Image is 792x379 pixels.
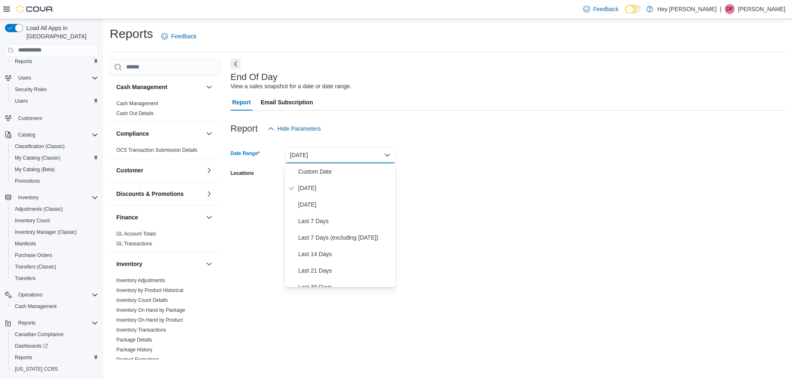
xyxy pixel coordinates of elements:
button: Purchase Orders [8,250,101,261]
button: Compliance [204,129,214,139]
button: My Catalog (Classic) [8,152,101,164]
span: Load All Apps in [GEOGRAPHIC_DATA] [23,24,98,40]
span: Users [12,96,98,106]
button: Inventory [2,192,101,203]
button: Security Roles [8,84,101,95]
span: Dashboards [15,343,48,349]
span: Inventory Count [15,217,50,224]
span: [US_STATE] CCRS [15,366,58,372]
span: Inventory On Hand by Product [116,317,183,323]
span: Custom Date [298,167,392,177]
span: Feedback [171,32,196,40]
a: Inventory Count Details [116,297,168,303]
span: Transfers [12,273,98,283]
a: Customers [15,113,45,123]
button: Finance [116,213,203,221]
a: GL Transactions [116,241,152,247]
a: Purchase Orders [12,250,56,260]
span: DF [726,4,733,14]
a: Manifests [12,239,39,249]
a: Inventory Transactions [116,327,166,333]
span: Customers [15,113,98,123]
span: Catalog [18,132,35,138]
span: Inventory by Product Historical [116,287,184,294]
span: Product Expirations [116,356,159,363]
span: Last 7 Days [298,216,392,226]
a: Cash Management [12,301,60,311]
button: Manifests [8,238,101,250]
h3: Report [231,124,258,134]
button: Classification (Classic) [8,141,101,152]
button: Users [2,72,101,84]
button: Next [231,59,240,69]
span: OCS Transaction Submission Details [116,147,198,153]
span: Canadian Compliance [12,330,98,339]
a: Transfers [12,273,39,283]
span: Hide Parameters [278,125,321,133]
button: Catalog [2,129,101,141]
button: Operations [15,290,46,300]
a: Inventory On Hand by Product [116,317,183,323]
button: My Catalog (Beta) [8,164,101,175]
span: Reports [18,320,35,326]
span: Users [18,75,31,81]
a: Inventory Count [12,216,53,226]
span: [DATE] [298,200,392,210]
button: Promotions [8,175,101,187]
span: Operations [15,290,98,300]
span: Last 30 Days [298,282,392,292]
span: My Catalog (Beta) [15,166,55,173]
a: Users [12,96,31,106]
span: Cash Management [116,100,158,107]
a: My Catalog (Classic) [12,153,64,163]
button: Reports [2,317,101,329]
a: Transfers (Classic) [12,262,59,272]
h3: End Of Day [231,72,278,82]
span: Adjustments (Classic) [12,204,98,214]
a: [US_STATE] CCRS [12,364,61,374]
span: My Catalog (Classic) [15,155,61,161]
a: Cash Management [116,101,158,106]
button: Reports [8,56,101,67]
button: Users [15,73,34,83]
button: Finance [204,212,214,222]
div: Compliance [110,145,221,158]
a: Security Roles [12,85,50,94]
a: Feedback [158,28,200,45]
button: Cash Management [204,82,214,92]
button: Catalog [15,130,38,140]
span: Inventory On Hand by Package [116,307,185,313]
a: Cash Out Details [116,111,154,116]
span: Reports [12,353,98,363]
div: View a sales snapshot for a date or date range. [231,82,351,91]
button: Canadian Compliance [8,329,101,340]
span: Operations [18,292,42,298]
a: Reports [12,353,35,363]
span: Classification (Classic) [15,143,65,150]
img: Cova [16,5,54,13]
button: Inventory [15,193,42,202]
span: Last 21 Days [298,266,392,275]
a: Inventory Adjustments [116,278,165,283]
span: Users [15,98,28,104]
label: Locations [231,170,254,177]
button: Users [8,95,101,107]
a: Promotions [12,176,43,186]
span: Inventory Count [12,216,98,226]
span: Inventory Manager (Classic) [12,227,98,237]
button: Transfers (Classic) [8,261,101,273]
button: Cash Management [116,83,203,91]
span: Reports [15,58,32,65]
a: Canadian Compliance [12,330,67,339]
span: My Catalog (Beta) [12,165,98,174]
a: GL Account Totals [116,231,156,237]
a: Adjustments (Classic) [12,204,66,214]
h3: Finance [116,213,138,221]
div: Select listbox [285,163,396,287]
button: Inventory Manager (Classic) [8,226,101,238]
button: Inventory [204,259,214,269]
button: Customer [116,166,203,174]
button: Inventory Count [8,215,101,226]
